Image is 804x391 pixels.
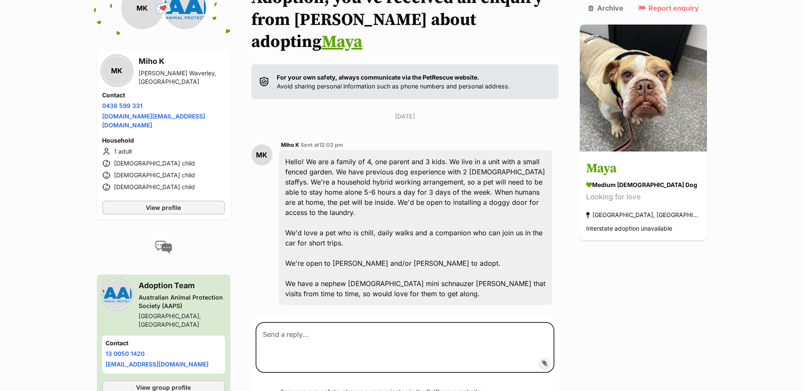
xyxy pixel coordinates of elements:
div: Australian Animal Protection Society (AAPS) [139,293,225,310]
div: MK [251,144,273,165]
div: Looking for love [586,192,701,203]
span: Interstate adoption unavailable [586,225,672,232]
li: [DEMOGRAPHIC_DATA] child [102,158,225,168]
div: Hello! We are a family of 4, one parent and 3 kids. We live in a unit with a small fenced garden.... [279,150,553,305]
div: MK [102,56,132,85]
li: 1 adult [102,146,225,157]
div: medium [DEMOGRAPHIC_DATA] Dog [586,181,701,190]
span: View profile [146,203,181,212]
div: [PERSON_NAME] Waverley, [GEOGRAPHIC_DATA] [139,69,225,86]
img: Australian Animal Protection Society (AAPS) profile pic [102,280,132,309]
a: View profile [102,201,225,215]
a: Archive [588,4,623,12]
p: Avoid sharing personal information such as phone numbers and personal address. [277,73,510,91]
h4: Contact [102,91,225,99]
a: 0438 599 331 [102,102,142,109]
img: conversation-icon-4a6f8262b818ee0b60e3300018af0b2d0b884aa5de6e9bcb8d3d4eeb1a70a7c4.svg [155,241,172,253]
a: Report enquiry [638,4,699,12]
h3: Maya [586,160,701,179]
span: 12:02 pm [319,142,343,148]
p: [DATE] [251,112,559,121]
a: Maya [322,31,362,52]
a: [EMAIL_ADDRESS][DOMAIN_NAME] [106,361,209,368]
div: [GEOGRAPHIC_DATA], [GEOGRAPHIC_DATA] [139,312,225,329]
h4: Contact [106,339,222,347]
h4: Household [102,136,225,145]
div: [GEOGRAPHIC_DATA], [GEOGRAPHIC_DATA] [586,209,701,221]
li: [DEMOGRAPHIC_DATA] child [102,170,225,180]
span: Sent at [300,142,343,148]
strong: For your own safety, always communicate via the PetRescue website. [277,74,479,81]
img: Maya [580,25,707,151]
a: Maya medium [DEMOGRAPHIC_DATA] Dog Looking for love [GEOGRAPHIC_DATA], [GEOGRAPHIC_DATA] Intersta... [580,153,707,241]
li: [DEMOGRAPHIC_DATA] child [102,182,225,192]
span: Miho K [281,142,299,148]
h3: Miho K [139,55,225,67]
a: 13 0050 1420 [106,350,145,357]
h3: Adoption Team [139,280,225,292]
a: [DOMAIN_NAME][EMAIL_ADDRESS][DOMAIN_NAME] [102,113,205,129]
